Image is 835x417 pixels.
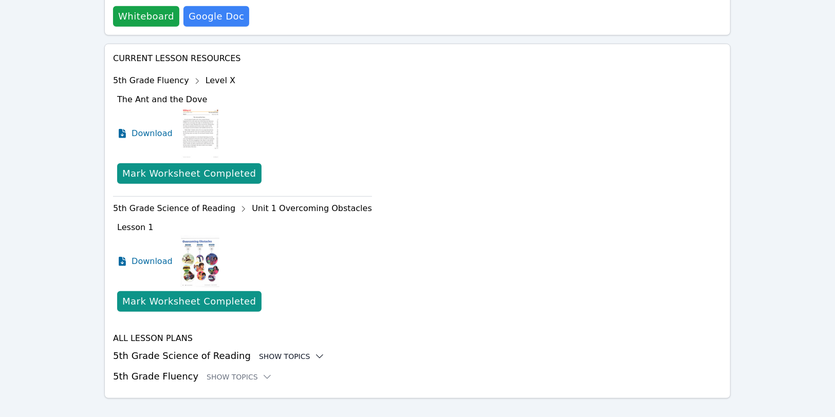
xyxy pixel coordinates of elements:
div: Mark Worksheet Completed [122,166,256,181]
button: Show Topics [259,351,325,362]
button: Show Topics [207,372,272,382]
span: Download [132,127,173,140]
h3: 5th Grade Fluency [113,369,722,384]
button: Whiteboard [113,6,179,27]
div: 5th Grade Fluency Level X [113,73,372,89]
span: Download [132,255,173,268]
h3: 5th Grade Science of Reading [113,349,722,363]
h4: Current Lesson Resources [113,52,722,65]
a: Download [117,108,173,159]
div: 5th Grade Science of Reading Unit 1 Overcoming Obstacles [113,201,372,217]
img: The Ant and the Dove [181,108,220,159]
button: Mark Worksheet Completed [117,291,261,312]
img: Lesson 1 [181,236,219,287]
h4: All Lesson Plans [113,332,722,345]
button: Mark Worksheet Completed [117,163,261,184]
span: Lesson 1 [117,222,153,232]
span: The Ant and the Dove [117,94,207,104]
a: Download [117,236,173,287]
a: Google Doc [183,6,249,27]
div: Mark Worksheet Completed [122,294,256,309]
